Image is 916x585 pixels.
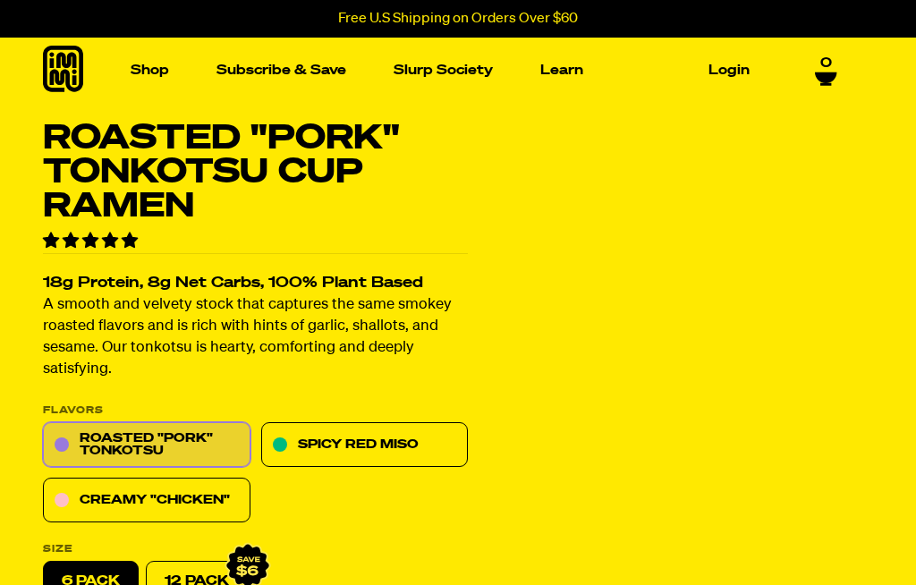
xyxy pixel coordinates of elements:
a: Spicy Red Miso [261,423,469,468]
nav: Main navigation [123,38,757,103]
a: 0 [815,55,837,86]
label: Size [43,545,468,555]
a: Subscribe & Save [209,56,353,84]
h1: Roasted "Pork" Tonkotsu Cup Ramen [43,122,468,224]
span: 4.78 stars [43,233,141,250]
a: Roasted "Pork" Tonkotsu [43,423,250,468]
p: Flavors [43,406,468,416]
a: Shop [123,56,176,84]
p: Free U.S Shipping on Orders Over $60 [338,11,578,27]
a: Slurp Society [386,56,500,84]
a: Creamy "Chicken" [43,479,250,523]
p: A smooth and velvety stock that captures the same smokey roasted flavors and is rich with hints o... [43,295,468,381]
span: 0 [820,55,832,72]
h2: 18g Protein, 8g Net Carbs, 100% Plant Based [43,276,468,292]
a: Learn [533,56,590,84]
a: Login [701,56,757,84]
